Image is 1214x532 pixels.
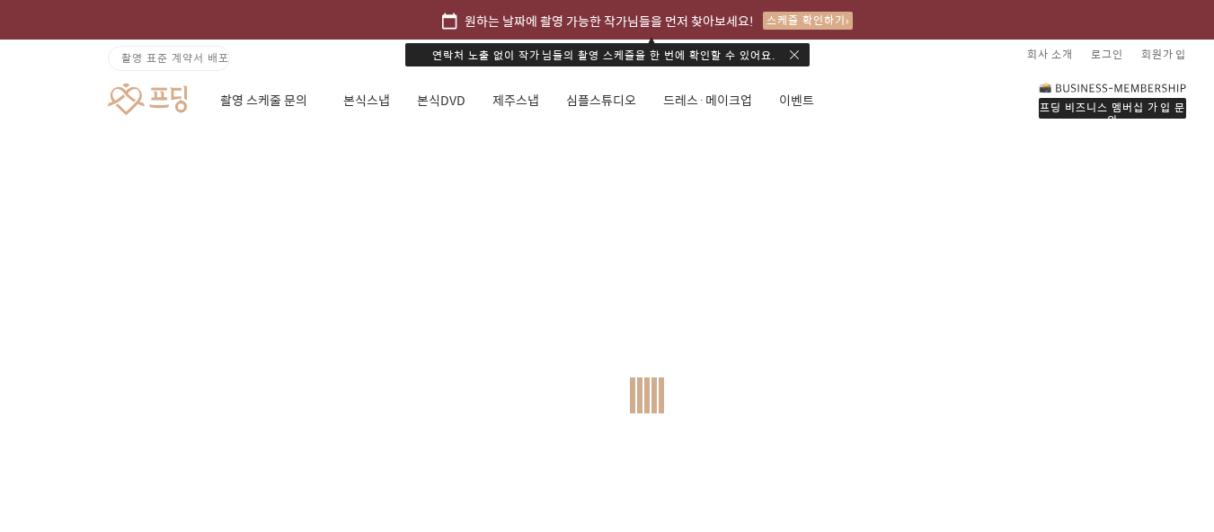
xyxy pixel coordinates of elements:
a: 프딩 비즈니스 멤버십 가입 문의 [1039,81,1186,119]
a: 회사 소개 [1027,40,1073,68]
a: 본식스냅 [343,70,390,131]
span: 촬영 표준 계약서 배포 [121,49,229,66]
a: 제주스냅 [492,70,539,131]
a: 드레스·메이크업 [663,70,752,131]
a: 로그인 [1091,40,1123,68]
a: 회원가입 [1141,40,1186,68]
div: 프딩 비즈니스 멤버십 가입 문의 [1039,98,1186,119]
a: 심플스튜디오 [566,70,636,131]
div: 연락처 노출 없이 작가님들의 촬영 스케줄을 한 번에 확인할 수 있어요. [405,43,810,66]
div: 스케줄 확인하기 [763,12,853,30]
a: 촬영 표준 계약서 배포 [108,46,230,71]
span: 원하는 날짜에 촬영 가능한 작가님들을 먼저 찾아보세요! [465,11,754,31]
a: 촬영 스케줄 문의 [220,70,316,131]
a: 본식DVD [417,70,465,131]
a: 이벤트 [779,70,814,131]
